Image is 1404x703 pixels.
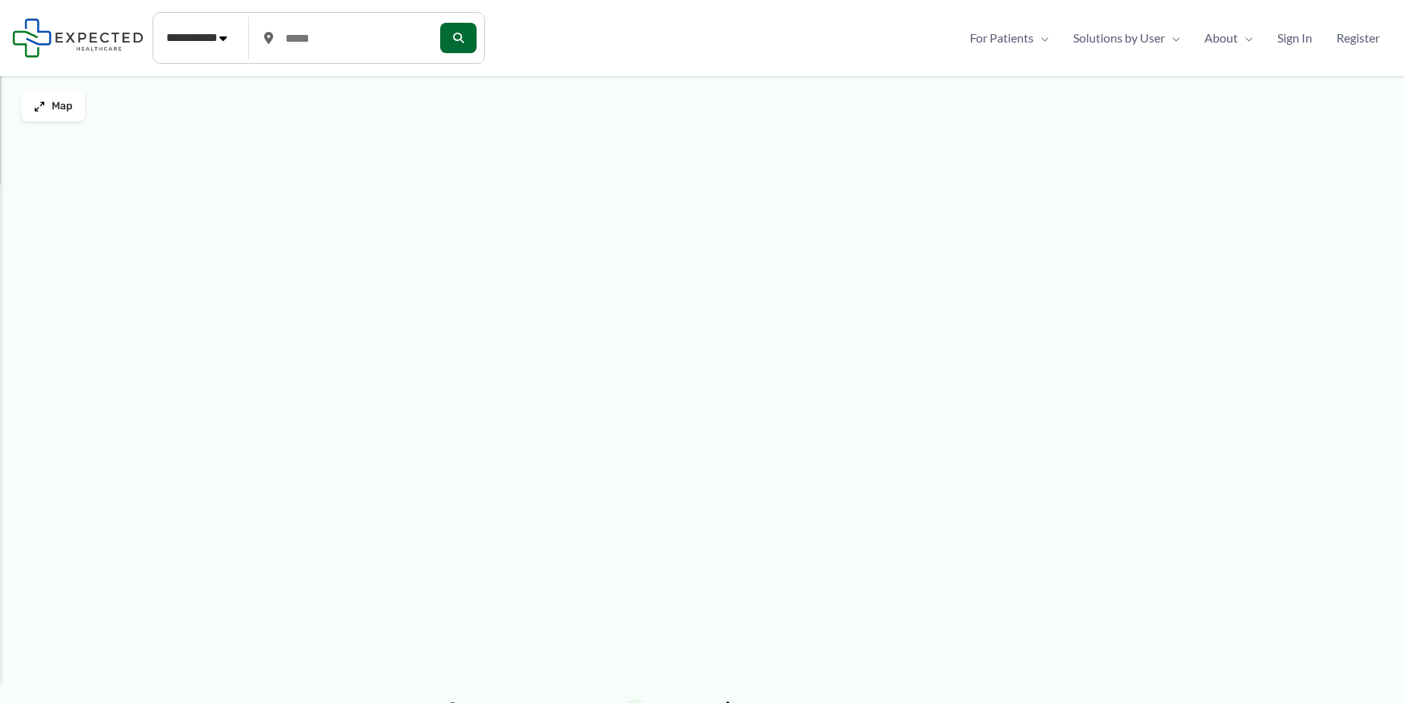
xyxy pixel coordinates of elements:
button: Map [21,91,85,121]
span: Solutions by User [1073,27,1165,49]
span: Sign In [1277,27,1312,49]
a: AboutMenu Toggle [1192,27,1265,49]
span: Map [52,100,73,113]
img: Maximize [33,100,46,112]
span: About [1204,27,1238,49]
span: For Patients [970,27,1034,49]
a: Solutions by UserMenu Toggle [1061,27,1192,49]
a: Register [1324,27,1392,49]
span: Menu Toggle [1238,27,1253,49]
span: Menu Toggle [1034,27,1049,49]
a: For PatientsMenu Toggle [958,27,1061,49]
span: Menu Toggle [1165,27,1180,49]
img: Expected Healthcare Logo - side, dark font, small [12,18,143,57]
a: Sign In [1265,27,1324,49]
span: Register [1336,27,1380,49]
